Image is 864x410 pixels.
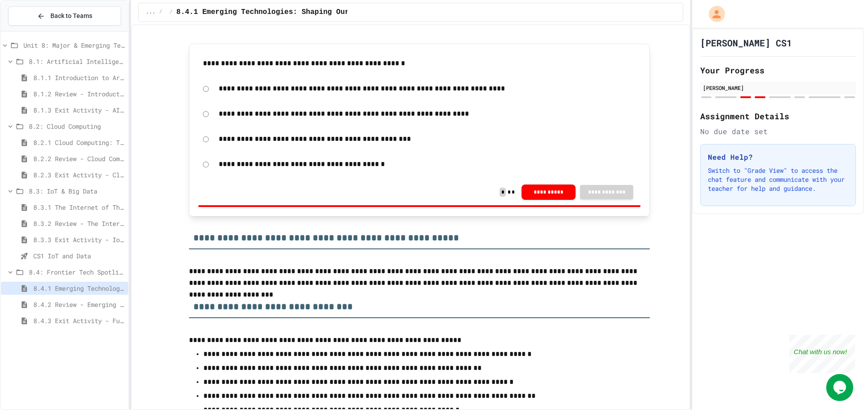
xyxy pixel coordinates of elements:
[703,84,853,92] div: [PERSON_NAME]
[176,7,414,18] span: 8.4.1 Emerging Technologies: Shaping Our Digital Future
[826,374,855,401] iframe: chat widget
[33,105,125,115] span: 8.1.3 Exit Activity - AI Detective
[29,122,125,131] span: 8.2: Cloud Computing
[50,11,92,21] span: Back to Teams
[170,9,173,16] span: /
[23,41,125,50] span: Unit 8: Major & Emerging Technologies
[29,267,125,277] span: 8.4: Frontier Tech Spotlight
[700,36,792,49] h1: [PERSON_NAME] CS1
[29,57,125,66] span: 8.1: Artificial Intelligence Basics
[33,138,125,147] span: 8.2.1 Cloud Computing: Transforming the Digital World
[33,73,125,82] span: 8.1.1 Introduction to Artificial Intelligence
[33,89,125,99] span: 8.1.2 Review - Introduction to Artificial Intelligence
[159,9,162,16] span: /
[700,126,856,137] div: No due date set
[33,316,125,325] span: 8.4.3 Exit Activity - Future Tech Challenge
[33,235,125,244] span: 8.3.3 Exit Activity - IoT Data Detective Challenge
[33,219,125,228] span: 8.3.2 Review - The Internet of Things and Big Data
[146,9,156,16] span: ...
[708,152,848,162] h3: Need Help?
[33,203,125,212] span: 8.3.1 The Internet of Things and Big Data: Our Connected Digital World
[33,300,125,309] span: 8.4.2 Review - Emerging Technologies: Shaping Our Digital Future
[33,154,125,163] span: 8.2.2 Review - Cloud Computing
[33,284,125,293] span: 8.4.1 Emerging Technologies: Shaping Our Digital Future
[33,251,125,261] span: CS1 IoT and Data
[708,166,848,193] p: Switch to "Grade View" to access the chat feature and communicate with your teacher for help and ...
[700,64,856,77] h2: Your Progress
[699,4,727,24] div: My Account
[33,170,125,180] span: 8.2.3 Exit Activity - Cloud Service Detective
[789,335,855,373] iframe: chat widget
[700,110,856,122] h2: Assignment Details
[29,186,125,196] span: 8.3: IoT & Big Data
